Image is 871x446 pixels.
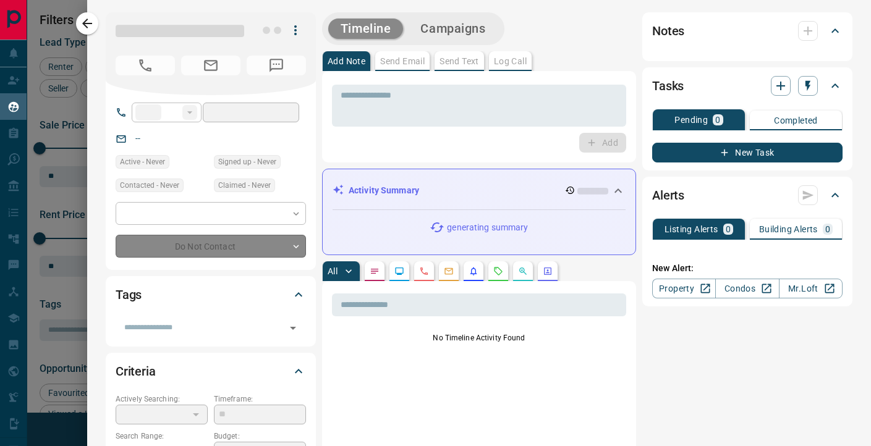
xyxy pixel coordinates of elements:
span: Claimed - Never [218,179,271,191]
div: Tags [116,280,306,309]
div: Do Not Contact [116,235,306,258]
p: New Alert: [652,262,843,275]
svg: Lead Browsing Activity [394,266,404,276]
button: New Task [652,143,843,162]
span: Active - Never [120,156,165,168]
span: Signed up - Never [218,156,276,168]
div: Tasks [652,71,843,101]
a: Condos [715,279,779,298]
svg: Agent Actions [543,266,553,276]
svg: Requests [493,266,503,276]
p: Search Range: [116,431,208,442]
svg: Notes [370,266,380,276]
p: No Timeline Activity Found [332,332,626,343]
a: Property [652,279,716,298]
p: Pending [674,116,708,124]
p: Actively Searching: [116,393,208,405]
p: Listing Alerts [665,225,718,234]
span: No Number [247,56,306,75]
div: Activity Summary [333,179,626,202]
svg: Calls [419,266,429,276]
a: Mr.Loft [779,279,843,298]
p: Timeframe: [214,393,306,405]
p: Building Alerts [759,225,818,234]
a: -- [135,133,140,143]
div: Alerts [652,180,843,210]
button: Timeline [328,19,404,39]
p: Budget: [214,431,306,442]
p: 0 [726,225,731,234]
h2: Tags [116,285,142,305]
span: No Number [116,56,175,75]
p: Add Note [328,57,365,65]
h2: Criteria [116,361,156,381]
p: Completed [774,116,818,125]
button: Campaigns [408,19,498,39]
div: Criteria [116,356,306,386]
p: Activity Summary [349,184,419,197]
span: Contacted - Never [120,179,179,191]
p: 0 [715,116,720,124]
p: generating summary [447,221,528,234]
p: 0 [825,225,830,234]
span: No Email [181,56,240,75]
div: Notes [652,16,843,46]
h2: Alerts [652,185,684,205]
h2: Tasks [652,76,684,96]
svg: Emails [444,266,454,276]
svg: Listing Alerts [469,266,478,276]
p: All [328,267,338,276]
svg: Opportunities [518,266,528,276]
h2: Notes [652,21,684,41]
button: Open [284,319,302,337]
